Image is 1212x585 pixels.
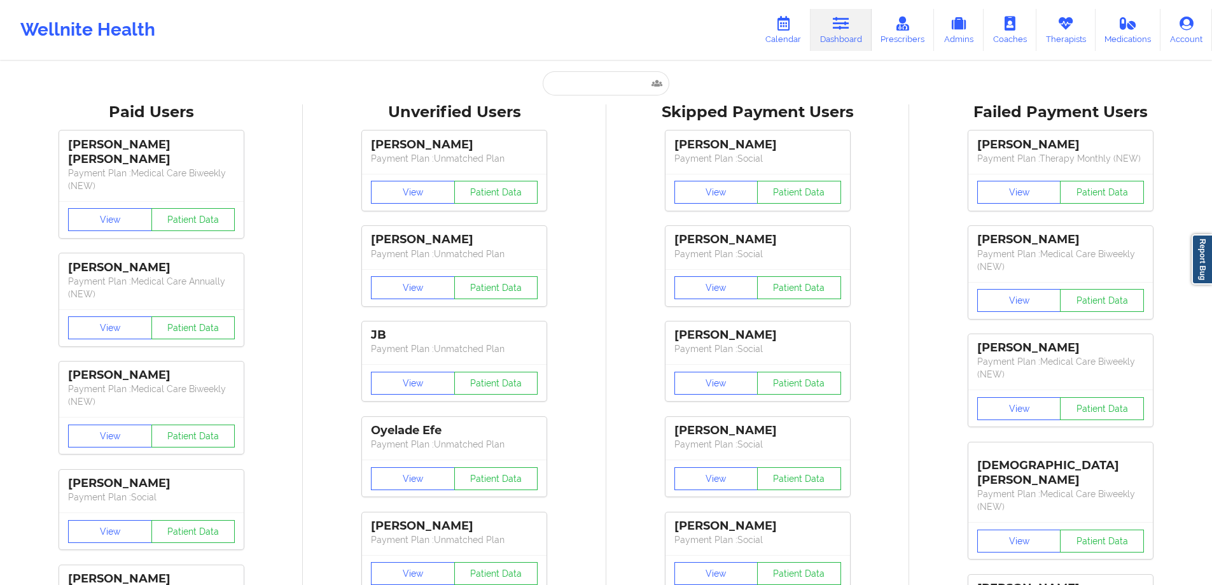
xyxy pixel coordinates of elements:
div: Skipped Payment Users [615,102,900,122]
a: Admins [934,9,984,51]
p: Payment Plan : Medical Care Biweekly (NEW) [977,248,1144,273]
p: Payment Plan : Social [674,342,841,355]
p: Payment Plan : Unmatched Plan [371,152,538,165]
button: Patient Data [151,316,235,339]
a: Therapists [1036,9,1096,51]
p: Payment Plan : Therapy Monthly (NEW) [977,152,1144,165]
button: View [977,181,1061,204]
button: Patient Data [757,467,841,490]
button: Patient Data [151,425,235,448]
p: Payment Plan : Unmatched Plan [371,248,538,260]
button: View [68,520,152,543]
div: [PERSON_NAME] [371,519,538,533]
button: View [977,397,1061,420]
div: [PERSON_NAME] [68,368,235,383]
button: View [674,562,758,585]
button: View [977,289,1061,312]
button: Patient Data [454,562,538,585]
div: Paid Users [9,102,294,122]
button: Patient Data [1060,181,1144,204]
div: [PERSON_NAME] [68,476,235,491]
button: Patient Data [454,372,538,395]
button: Patient Data [757,562,841,585]
div: [PERSON_NAME] [674,519,841,533]
button: Patient Data [454,467,538,490]
p: Payment Plan : Medical Care Annually (NEW) [68,275,235,300]
button: View [674,372,758,395]
button: View [977,530,1061,553]
button: Patient Data [757,181,841,204]
button: Patient Data [1060,397,1144,420]
button: View [371,372,455,395]
p: Payment Plan : Social [674,152,841,165]
div: [PERSON_NAME] [674,232,841,247]
button: Patient Data [454,181,538,204]
a: Calendar [756,9,811,51]
button: View [371,276,455,299]
p: Payment Plan : Medical Care Biweekly (NEW) [68,383,235,408]
button: Patient Data [1060,530,1144,553]
button: View [674,467,758,490]
button: View [68,425,152,448]
p: Payment Plan : Social [674,248,841,260]
p: Payment Plan : Social [68,491,235,504]
div: [PERSON_NAME] [674,137,841,152]
button: Patient Data [1060,289,1144,312]
a: Medications [1096,9,1161,51]
button: View [371,467,455,490]
p: Payment Plan : Medical Care Biweekly (NEW) [977,355,1144,381]
a: Account [1160,9,1212,51]
div: Oyelade Efe [371,423,538,438]
a: Prescribers [872,9,935,51]
button: Patient Data [757,372,841,395]
div: [PERSON_NAME] [977,341,1144,355]
p: Payment Plan : Social [674,533,841,546]
div: [PERSON_NAME] [977,137,1144,152]
button: Patient Data [454,276,538,299]
div: [PERSON_NAME] [977,232,1144,247]
div: [PERSON_NAME] [68,260,235,275]
button: View [68,208,152,231]
div: [PERSON_NAME] [371,232,538,247]
button: View [68,316,152,339]
div: [DEMOGRAPHIC_DATA][PERSON_NAME] [977,449,1144,488]
button: View [371,562,455,585]
p: Payment Plan : Unmatched Plan [371,533,538,546]
button: Patient Data [151,208,235,231]
div: [PERSON_NAME] [674,423,841,438]
p: Payment Plan : Unmatched Plan [371,438,538,451]
button: Patient Data [151,520,235,543]
div: [PERSON_NAME] [PERSON_NAME] [68,137,235,167]
a: Coaches [984,9,1036,51]
div: [PERSON_NAME] [674,328,841,342]
div: [PERSON_NAME] [371,137,538,152]
p: Payment Plan : Medical Care Biweekly (NEW) [68,167,235,192]
div: Unverified Users [312,102,597,122]
div: JB [371,328,538,342]
button: View [674,276,758,299]
p: Payment Plan : Social [674,438,841,451]
a: Dashboard [811,9,872,51]
div: Failed Payment Users [918,102,1203,122]
button: View [371,181,455,204]
a: Report Bug [1192,234,1212,285]
button: View [674,181,758,204]
p: Payment Plan : Medical Care Biweekly (NEW) [977,488,1144,513]
button: Patient Data [757,276,841,299]
p: Payment Plan : Unmatched Plan [371,342,538,355]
